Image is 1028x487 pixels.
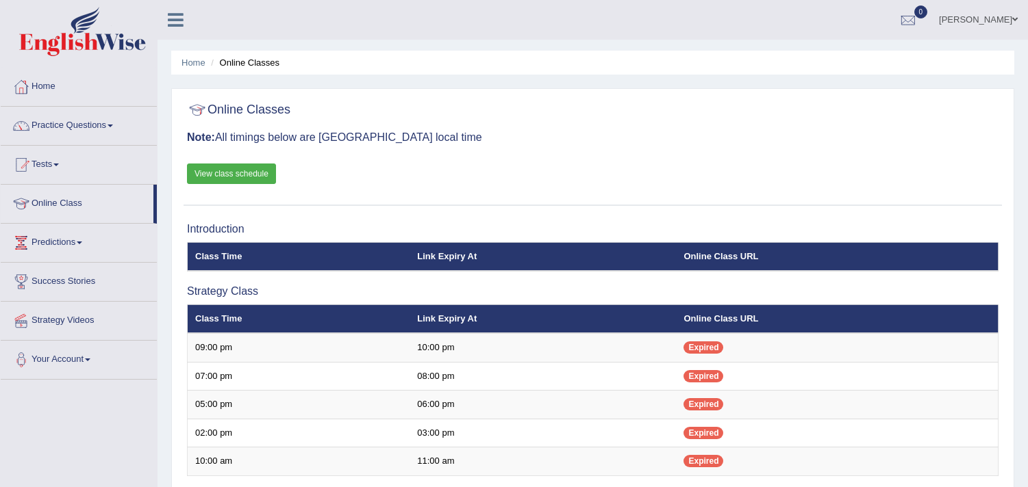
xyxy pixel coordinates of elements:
[188,304,410,333] th: Class Time
[676,304,998,333] th: Online Class URL
[684,455,723,467] span: Expired
[188,362,410,391] td: 07:00 pm
[914,5,928,18] span: 0
[187,131,999,144] h3: All timings below are [GEOGRAPHIC_DATA] local time
[684,341,723,354] span: Expired
[410,419,676,447] td: 03:00 pm
[1,107,157,141] a: Practice Questions
[1,224,157,258] a: Predictions
[188,419,410,447] td: 02:00 pm
[1,68,157,102] a: Home
[188,391,410,419] td: 05:00 pm
[684,398,723,410] span: Expired
[187,223,999,235] h3: Introduction
[1,341,157,375] a: Your Account
[187,131,215,143] b: Note:
[1,302,157,336] a: Strategy Videos
[208,56,279,69] li: Online Classes
[1,263,157,297] a: Success Stories
[188,242,410,271] th: Class Time
[188,447,410,476] td: 10:00 am
[410,447,676,476] td: 11:00 am
[187,100,290,120] h2: Online Classes
[1,146,157,180] a: Tests
[410,362,676,391] td: 08:00 pm
[684,370,723,382] span: Expired
[410,333,676,362] td: 10:00 pm
[676,242,998,271] th: Online Class URL
[187,163,276,184] a: View class schedule
[188,333,410,362] td: 09:00 pm
[410,304,676,333] th: Link Expiry At
[1,185,153,219] a: Online Class
[181,57,205,68] a: Home
[187,285,999,298] h3: Strategy Class
[410,242,676,271] th: Link Expiry At
[410,391,676,419] td: 06:00 pm
[684,427,723,439] span: Expired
